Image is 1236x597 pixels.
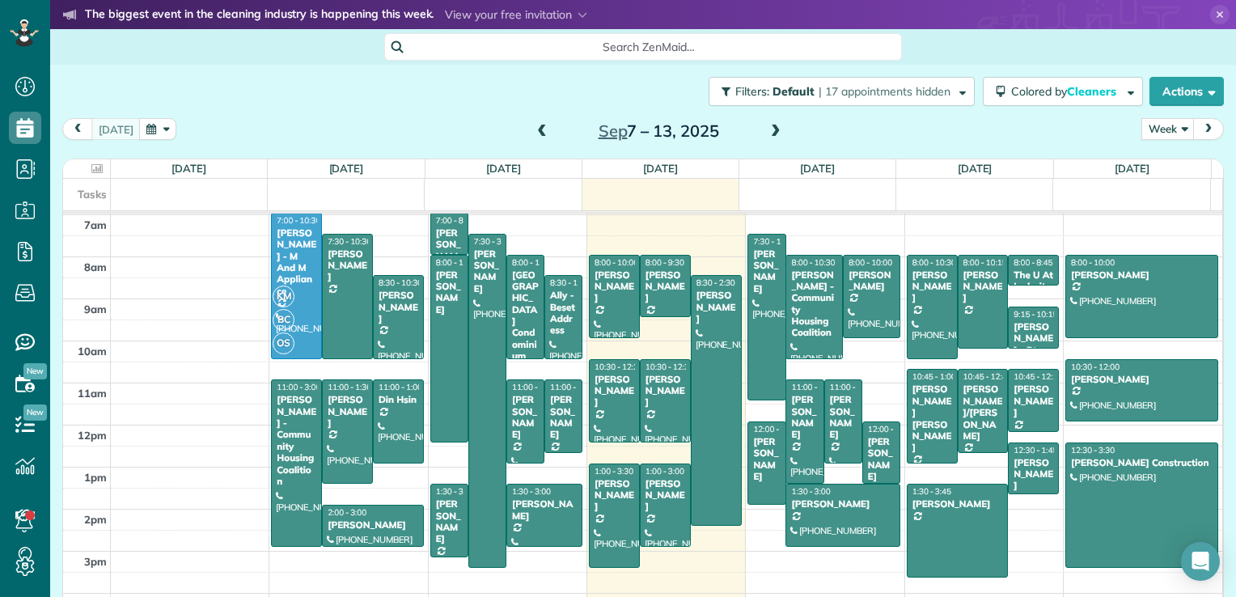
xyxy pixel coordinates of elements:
div: [PERSON_NAME] [PERSON_NAME] [912,383,953,453]
div: [PERSON_NAME] [867,436,895,483]
span: 10:45 - 12:15 [1014,371,1062,382]
a: Filters: Default | 17 appointments hidden [701,77,975,106]
div: [PERSON_NAME] [645,269,686,304]
span: 8:00 - 8:45 [1014,257,1052,268]
span: 1:00 - 3:00 [646,466,684,476]
button: Actions [1149,77,1224,106]
span: 8:00 - 10:00 [1071,257,1115,268]
a: [DATE] [800,162,835,175]
a: [DATE] [171,162,206,175]
div: [PERSON_NAME] [549,394,578,441]
span: 12:00 - 2:00 [753,424,797,434]
span: 10:30 - 12:00 [1071,362,1120,372]
span: 8:30 - 2:30 [696,277,735,288]
span: Cleaners [1067,84,1119,99]
span: 1:30 - 3:00 [791,486,830,497]
div: [PERSON_NAME] [511,394,540,441]
span: 8:00 - 10:00 [849,257,892,268]
span: 10:45 - 1:00 [912,371,956,382]
span: 8am [84,260,107,273]
div: [PERSON_NAME] [435,227,463,274]
div: [PERSON_NAME] [594,478,635,513]
div: [PERSON_NAME] - Community Housing Coalition [276,394,317,487]
span: 10:30 - 12:30 [646,362,694,372]
div: [PERSON_NAME] [848,269,895,293]
span: New [23,404,47,421]
span: 9:15 - 10:15 [1014,309,1057,320]
span: | 17 appointments hidden [819,84,950,99]
div: [PERSON_NAME] - Btn Systems [1013,321,1054,368]
span: OS [273,332,294,354]
a: [DATE] [486,162,521,175]
div: [PERSON_NAME] - M And M Appliance [276,227,317,297]
div: [PERSON_NAME] [473,248,502,295]
span: 1:00 - 3:30 [595,466,633,476]
span: 11:00 - 1:00 [512,382,556,392]
span: 2pm [84,513,107,526]
div: [PERSON_NAME] [963,269,1004,304]
div: [PERSON_NAME] [912,269,953,304]
span: Sep [599,121,628,141]
span: 3pm [84,555,107,568]
button: Filters: Default | 17 appointments hidden [709,77,975,106]
div: [PERSON_NAME] [645,374,686,409]
span: 11am [78,387,107,400]
div: [PERSON_NAME] [327,248,368,283]
div: [PERSON_NAME] [752,248,781,295]
button: Colored byCleaners [983,77,1143,106]
div: [PERSON_NAME] [1013,457,1054,492]
div: [PERSON_NAME] [1013,383,1054,418]
strong: The biggest event in the cleaning industry is happening this week. [85,6,434,24]
span: 8:30 - 10:30 [550,277,594,288]
span: 8:00 - 10:30 [512,257,556,268]
span: 8:00 - 9:30 [646,257,684,268]
div: The U At Ledroit [1013,269,1054,293]
span: 2:00 - 3:00 [328,507,366,518]
span: 7:00 - 8:00 [436,215,475,226]
div: [PERSON_NAME] [1070,269,1213,281]
div: [PERSON_NAME] [594,269,635,304]
span: 8:00 - 10:15 [963,257,1007,268]
div: [PERSON_NAME] [327,519,419,531]
span: 7:30 - 11:30 [753,236,797,247]
h2: 7 – 13, 2025 [557,122,760,140]
span: 10:45 - 12:45 [963,371,1012,382]
span: 8:00 - 12:30 [436,257,480,268]
div: [PERSON_NAME] [696,290,737,324]
div: [PERSON_NAME] [912,498,1004,510]
span: Filters: [735,84,769,99]
span: 8:30 - 10:30 [379,277,422,288]
span: 1pm [84,471,107,484]
span: 8:00 - 10:30 [791,257,835,268]
div: [PERSON_NAME] [594,374,635,409]
span: 7am [84,218,107,231]
span: 12:00 - 1:30 [868,424,912,434]
span: 12:30 - 3:30 [1071,445,1115,455]
span: 8:00 - 10:30 [912,257,956,268]
div: [PERSON_NAME] [829,394,857,441]
div: [PERSON_NAME] [752,436,781,483]
button: Week [1141,118,1195,140]
span: 1:30 - 3:15 [436,486,475,497]
span: 11:00 - 1:30 [791,382,835,392]
span: 11:00 - 1:00 [830,382,874,392]
div: [PERSON_NAME] [645,478,686,513]
span: 12pm [78,429,107,442]
span: 12:30 - 1:45 [1014,445,1057,455]
span: 10am [78,345,107,358]
a: [DATE] [1115,162,1149,175]
span: Default [772,84,815,99]
span: 11:00 - 1:30 [328,382,371,392]
div: [PERSON_NAME] [378,290,419,324]
div: [PERSON_NAME] [511,498,578,522]
span: 1:30 - 3:45 [912,486,951,497]
div: [PERSON_NAME] [327,394,368,429]
a: [DATE] [958,162,993,175]
button: [DATE] [91,118,141,140]
div: [PERSON_NAME] [790,394,819,441]
div: Open Intercom Messenger [1181,542,1220,581]
div: Din Hsin [378,394,419,405]
span: KM [273,286,294,307]
div: Ally - Beset Address [549,290,578,337]
button: next [1193,118,1224,140]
